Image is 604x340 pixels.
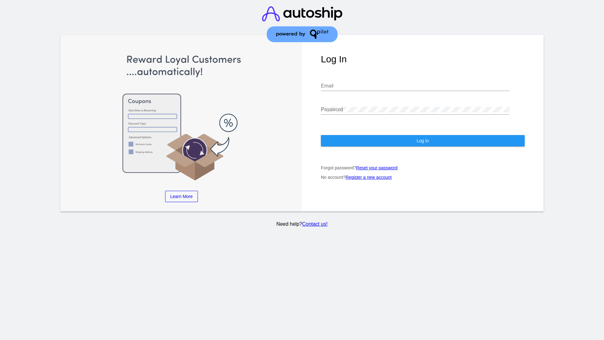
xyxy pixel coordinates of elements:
[165,191,198,202] a: Learn More
[356,165,398,170] a: Reset your password
[321,175,525,180] p: No account?
[321,54,525,65] h1: Log In
[417,138,429,143] span: Log In
[321,135,525,146] button: Log In
[80,54,283,181] img: Apply Coupons Automatically to Scheduled Orders with QPilot
[59,221,545,227] p: Need help?
[321,83,510,89] input: Email
[302,221,327,227] a: Contact us!
[346,175,392,180] a: Register a new account
[321,165,525,170] p: Forgot password?
[170,194,193,199] span: Learn More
